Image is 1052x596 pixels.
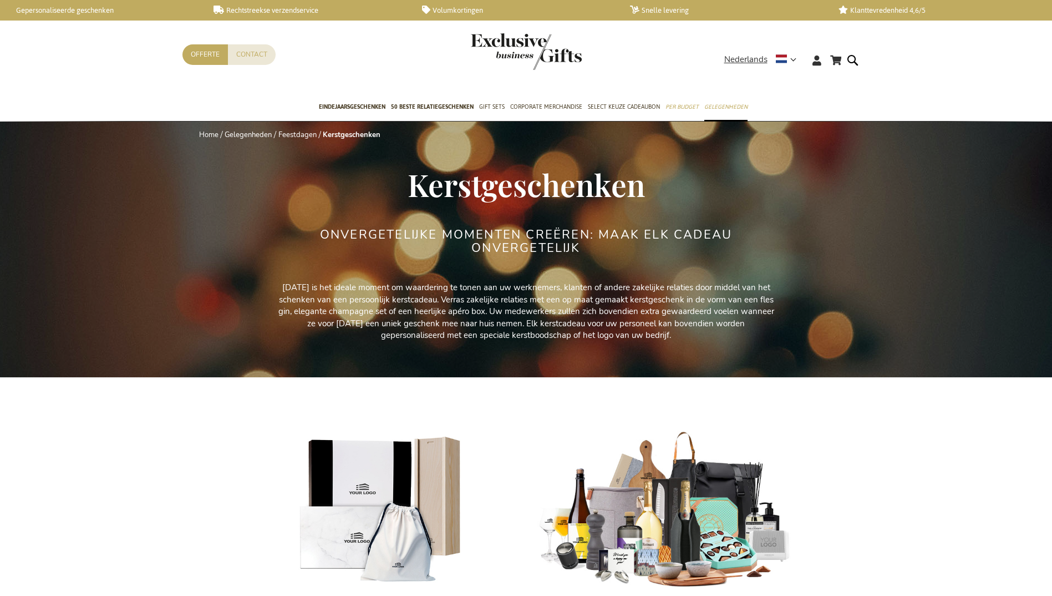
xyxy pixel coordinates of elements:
a: Offerte [182,44,228,65]
a: Gelegenheden [225,130,272,140]
img: Exclusive Business gifts logo [471,33,582,70]
span: Select Keuze Cadeaubon [588,101,660,113]
img: cadeau_personeel_medewerkers-kerst_1 [537,431,792,590]
span: Nederlands [724,53,768,66]
a: Home [199,130,218,140]
a: Gepersonaliseerde geschenken [6,6,196,15]
img: Personalised_gifts [260,431,515,590]
p: [DATE] is het ideale moment om waardering te tonen aan uw werknemers, klanten of andere zakelijke... [277,282,776,341]
span: Gelegenheden [704,101,748,113]
span: Eindejaarsgeschenken [319,101,385,113]
a: Volumkortingen [422,6,612,15]
span: Kerstgeschenken [408,164,645,205]
span: Corporate Merchandise [510,101,582,113]
a: Rechtstreekse verzendservice [214,6,404,15]
a: store logo [471,33,526,70]
a: Contact [228,44,276,65]
span: 50 beste relatiegeschenken [391,101,474,113]
div: Nederlands [724,53,804,66]
span: Per Budget [665,101,699,113]
h2: ONVERGETELIJKE MOMENTEN CREËREN: MAAK ELK CADEAU ONVERGETELIJK [318,228,734,255]
span: Gift Sets [479,101,505,113]
a: Feestdagen [278,130,317,140]
a: Snelle levering [630,6,820,15]
strong: Kerstgeschenken [323,130,380,140]
a: Klanttevredenheid 4,6/5 [838,6,1029,15]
